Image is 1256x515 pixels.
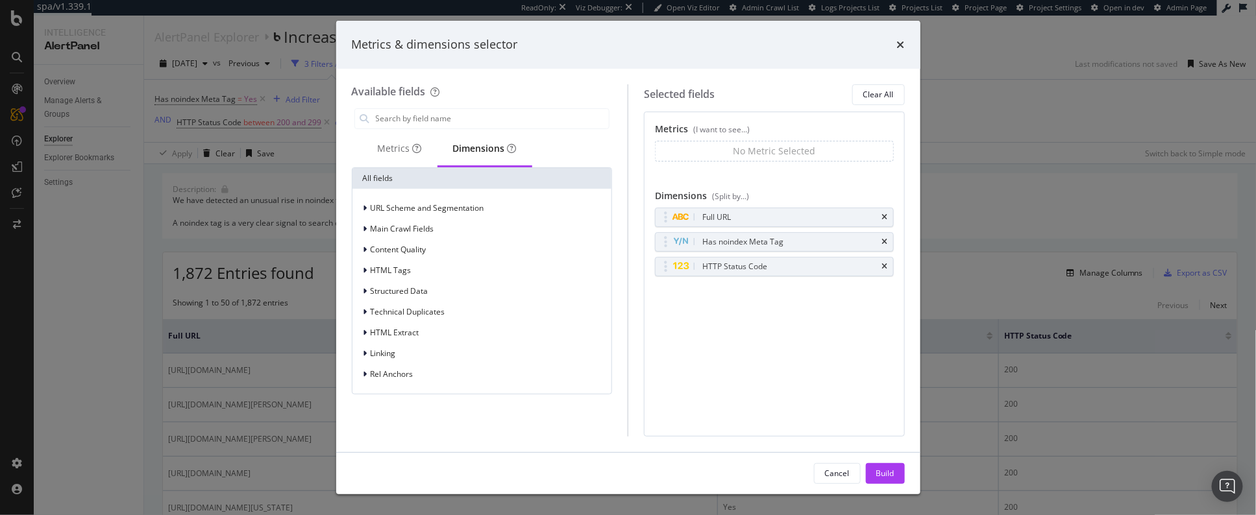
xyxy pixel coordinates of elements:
[453,142,517,155] div: Dimensions
[644,87,715,102] div: Selected fields
[371,368,413,379] span: Rel Anchors
[371,265,412,276] span: HTML Tags
[876,468,894,479] div: Build
[852,84,905,105] button: Clear All
[655,208,894,227] div: Full URLtimes
[371,223,434,234] span: Main Crawl Fields
[897,36,905,53] div: times
[655,232,894,252] div: Has noindex Meta Tagtimes
[371,348,396,359] span: Linking
[378,142,422,155] div: Metrics
[371,327,419,338] span: HTML Extract
[352,36,518,53] div: Metrics & dimensions selector
[336,21,920,494] div: modal
[866,463,905,484] button: Build
[352,84,426,99] div: Available fields
[655,189,894,208] div: Dimensions
[814,463,861,484] button: Cancel
[655,257,894,276] div: HTTP Status Codetimes
[655,123,894,141] div: Metrics
[863,89,894,100] div: Clear All
[702,211,731,224] div: Full URL
[882,213,888,221] div: times
[352,168,612,189] div: All fields
[712,191,749,202] div: (Split by...)
[693,124,750,135] div: (I want to see...)
[733,145,815,158] div: No Metric Selected
[702,235,783,248] div: Has noindex Meta Tag
[882,263,888,270] div: times
[1212,471,1243,502] div: Open Intercom Messenger
[825,468,850,479] div: Cancel
[371,244,426,255] span: Content Quality
[375,109,610,128] input: Search by field name
[371,285,428,296] span: Structured Data
[702,260,767,273] div: HTTP Status Code
[882,238,888,246] div: times
[371,306,445,317] span: Technical Duplicates
[371,202,484,213] span: URL Scheme and Segmentation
